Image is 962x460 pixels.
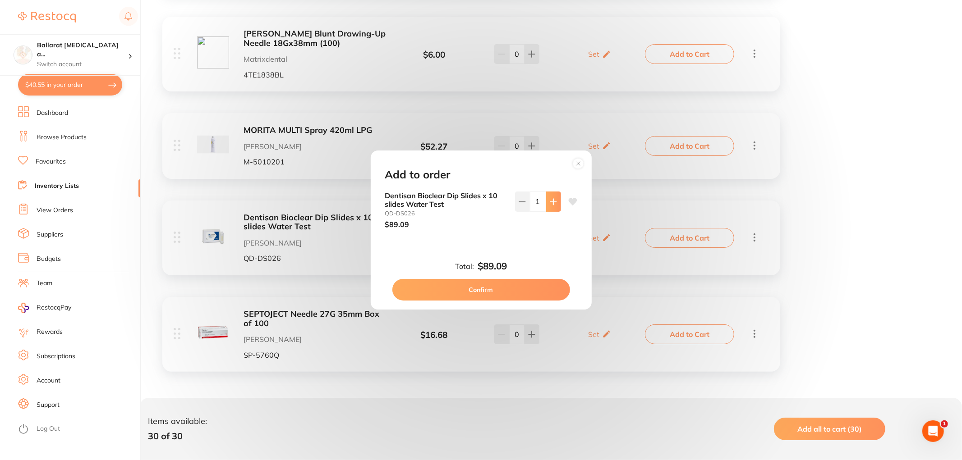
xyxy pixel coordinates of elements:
button: Confirm [392,279,570,301]
b: Dentisan Bioclear Dip Slides x 10 slides Water Test [385,191,508,208]
p: $89.09 [385,220,508,228]
span: 1 [941,420,948,428]
b: $89.09 [478,261,507,272]
small: QD-DS026 [385,210,508,217]
label: Total: [455,262,474,270]
h2: Add to order [385,169,451,181]
iframe: Intercom live chat [922,420,944,442]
